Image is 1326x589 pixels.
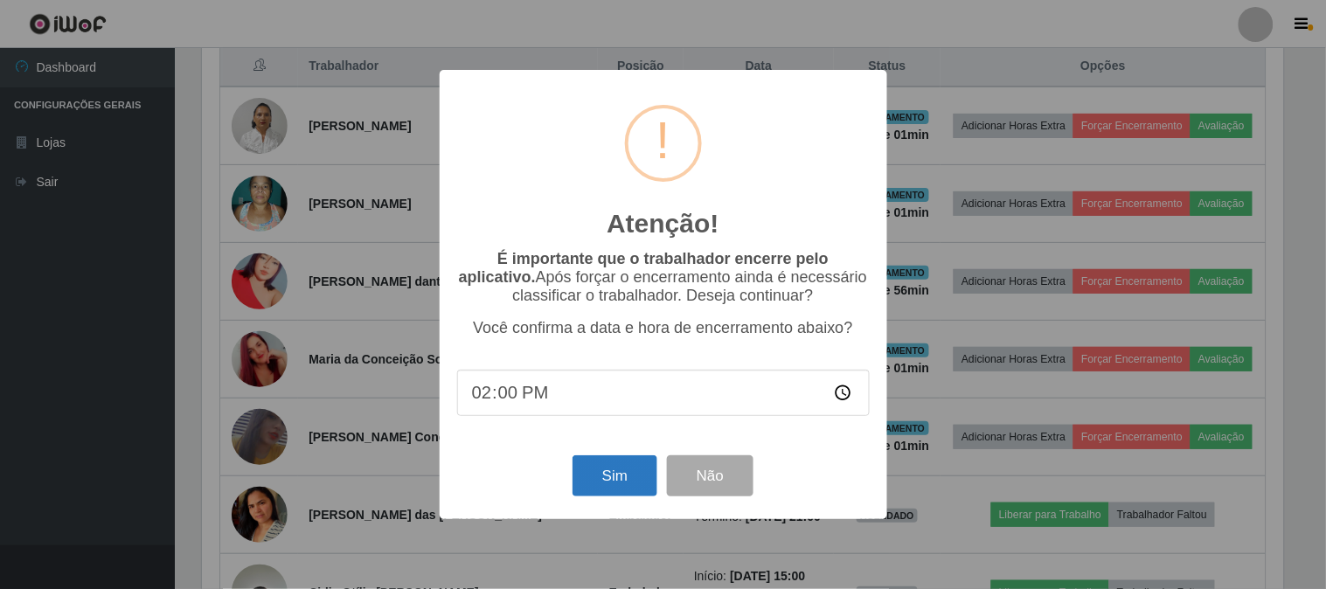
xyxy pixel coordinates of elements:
[573,455,657,496] button: Sim
[457,319,870,337] p: Você confirma a data e hora de encerramento abaixo?
[607,208,719,239] h2: Atenção!
[459,250,829,286] b: É importante que o trabalhador encerre pelo aplicativo.
[457,250,870,305] p: Após forçar o encerramento ainda é necessário classificar o trabalhador. Deseja continuar?
[667,455,753,496] button: Não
